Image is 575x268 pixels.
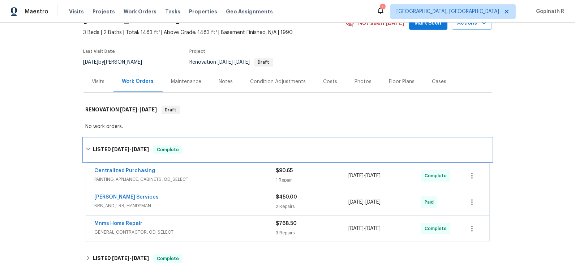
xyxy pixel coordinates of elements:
span: Project [190,49,206,54]
h6: LISTED [93,254,149,263]
span: [DATE] [132,256,149,261]
span: Not seen [DATE] [359,20,405,27]
div: Cases [432,78,447,85]
div: by [PERSON_NAME] [83,58,151,67]
a: [PERSON_NAME] Services [95,195,159,200]
span: [DATE] [83,60,99,65]
div: 1 Repair [276,176,349,184]
span: [DATE] [140,107,157,112]
span: $90.65 [276,168,293,173]
span: - [120,107,157,112]
div: 1 [380,4,385,12]
span: Complete [425,225,450,232]
span: - [218,60,250,65]
span: [DATE] [365,200,381,205]
span: Tasks [165,9,180,14]
span: BRN_AND_LRR, HANDYMAN [95,202,276,209]
div: Work Orders [122,78,154,85]
span: Paid [425,199,437,206]
button: Actions [452,17,492,30]
span: [DATE] [120,107,138,112]
span: GENERAL_CONTRACTOR, OD_SELECT [95,229,276,236]
h2: [STREET_ADDRESS] [83,16,180,23]
a: Centralized Purchasing [95,168,155,173]
span: - [348,225,381,232]
span: Gopinath R [533,8,564,15]
a: Mnms Home Repair [95,221,143,226]
span: [DATE] [235,60,250,65]
span: [DATE] [132,147,149,152]
div: Photos [355,78,372,85]
span: Draft [255,60,273,64]
div: Costs [323,78,338,85]
span: $450.00 [276,195,297,200]
span: - [112,256,149,261]
div: 2 Repairs [276,203,349,210]
span: - [112,147,149,152]
span: [DATE] [365,173,381,178]
div: LISTED [DATE]-[DATE]Complete [83,138,492,161]
span: $768.50 [276,221,297,226]
span: Mark Seen [415,19,442,28]
span: PAINTING, APPLIANCE, CABINETS, OD_SELECT [95,176,276,183]
span: Projects [93,8,115,15]
h6: LISTED [93,145,149,154]
span: [DATE] [365,226,381,231]
span: Work Orders [124,8,156,15]
span: Last Visit Date [83,49,115,54]
span: [DATE] [348,200,364,205]
div: Maintenance [171,78,202,85]
div: Notes [219,78,233,85]
div: No work orders. [86,123,490,130]
h6: RENOVATION [86,106,157,114]
span: Complete [154,255,182,262]
span: Renovation [190,60,273,65]
span: [GEOGRAPHIC_DATA], [GEOGRAPHIC_DATA] [396,8,499,15]
span: [DATE] [112,147,129,152]
span: Properties [189,8,217,15]
div: Visits [92,78,105,85]
span: 3 Beds | 2 Baths | Total: 1483 ft² | Above Grade: 1483 ft² | Basement Finished: N/A | 1990 [83,29,346,36]
span: - [348,172,381,179]
span: [DATE] [218,60,233,65]
span: Maestro [25,8,48,15]
div: RENOVATION [DATE]-[DATE]Draft [83,98,492,122]
span: - [348,199,381,206]
span: Visits [69,8,84,15]
span: Draft [162,106,180,114]
button: Mark Seen [409,17,447,30]
span: [DATE] [348,226,364,231]
span: Actions [458,19,486,28]
div: LISTED [DATE]-[DATE]Complete [83,250,492,267]
span: Complete [154,146,182,153]
div: 3 Repairs [276,229,349,237]
div: Floor Plans [389,78,415,85]
span: Complete [425,172,450,179]
div: Condition Adjustments [250,78,306,85]
span: [DATE] [348,173,364,178]
span: Geo Assignments [226,8,273,15]
span: [DATE] [112,256,129,261]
